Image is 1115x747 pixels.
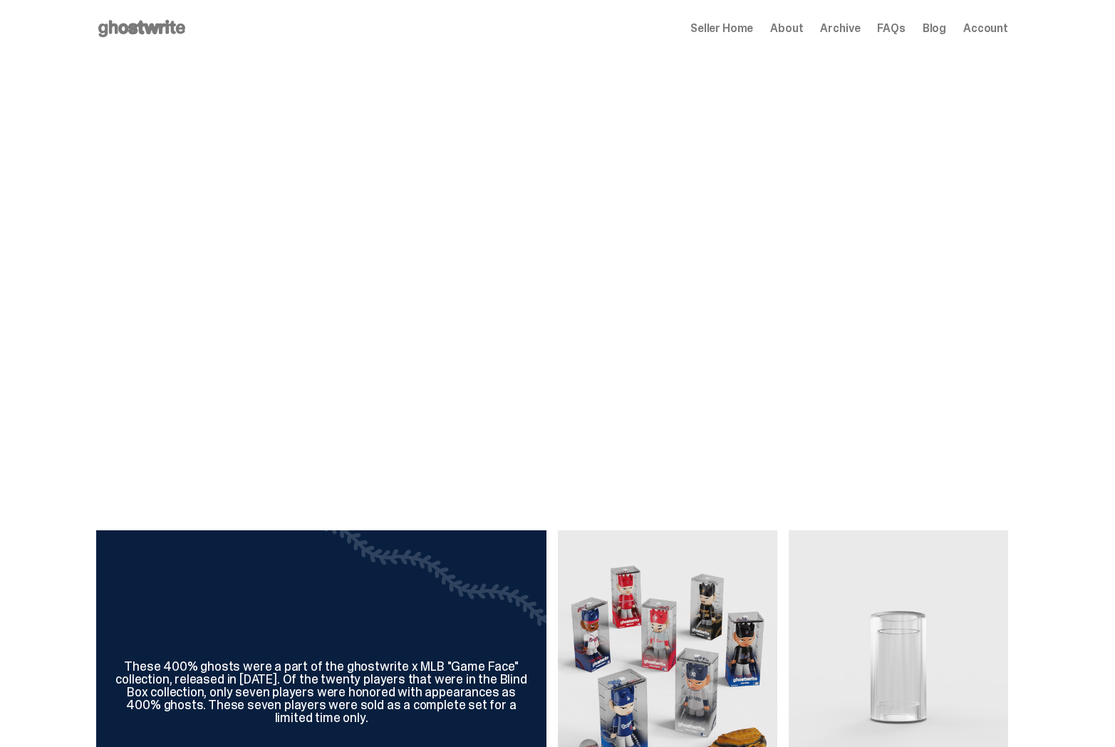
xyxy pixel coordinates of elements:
[770,23,803,34] a: About
[877,23,905,34] a: FAQs
[690,23,753,34] a: Seller Home
[963,23,1008,34] a: Account
[820,23,860,34] a: Archive
[923,23,946,34] a: Blog
[113,660,529,724] div: These 400% ghosts were a part of the ghostwrite x MLB "Game Face" collection, released in [DATE]....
